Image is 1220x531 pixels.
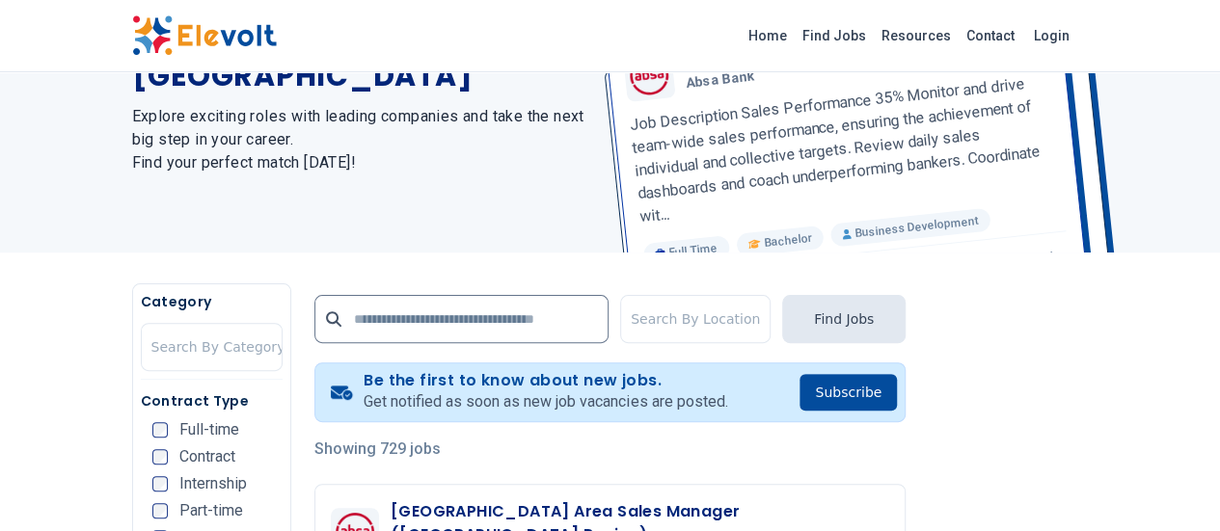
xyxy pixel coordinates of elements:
p: Get notified as soon as new job vacancies are posted. [364,390,727,413]
h1: The Latest Jobs in [GEOGRAPHIC_DATA] [132,24,587,93]
a: Home [741,20,795,51]
h5: Contract Type [141,391,283,411]
input: Part-time [152,503,168,518]
h4: Be the first to know about new jobs. [364,371,727,390]
span: Part-time [179,503,243,518]
span: Contract [179,449,235,465]
a: Resources [874,20,959,51]
input: Internship [152,476,168,491]
input: Contract [152,449,168,465]
p: Showing 729 jobs [314,438,906,461]
span: Internship [179,476,247,491]
a: Contact [959,20,1022,51]
img: Elevolt [132,15,277,56]
input: Full-time [152,422,168,438]
a: Find Jobs [795,20,874,51]
a: Login [1022,16,1081,55]
span: Full-time [179,422,239,438]
button: Find Jobs [782,295,906,343]
button: Subscribe [800,374,897,411]
h5: Category [141,292,283,311]
iframe: Chat Widget [1124,438,1220,531]
h2: Explore exciting roles with leading companies and take the next big step in your career. Find you... [132,105,587,174]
